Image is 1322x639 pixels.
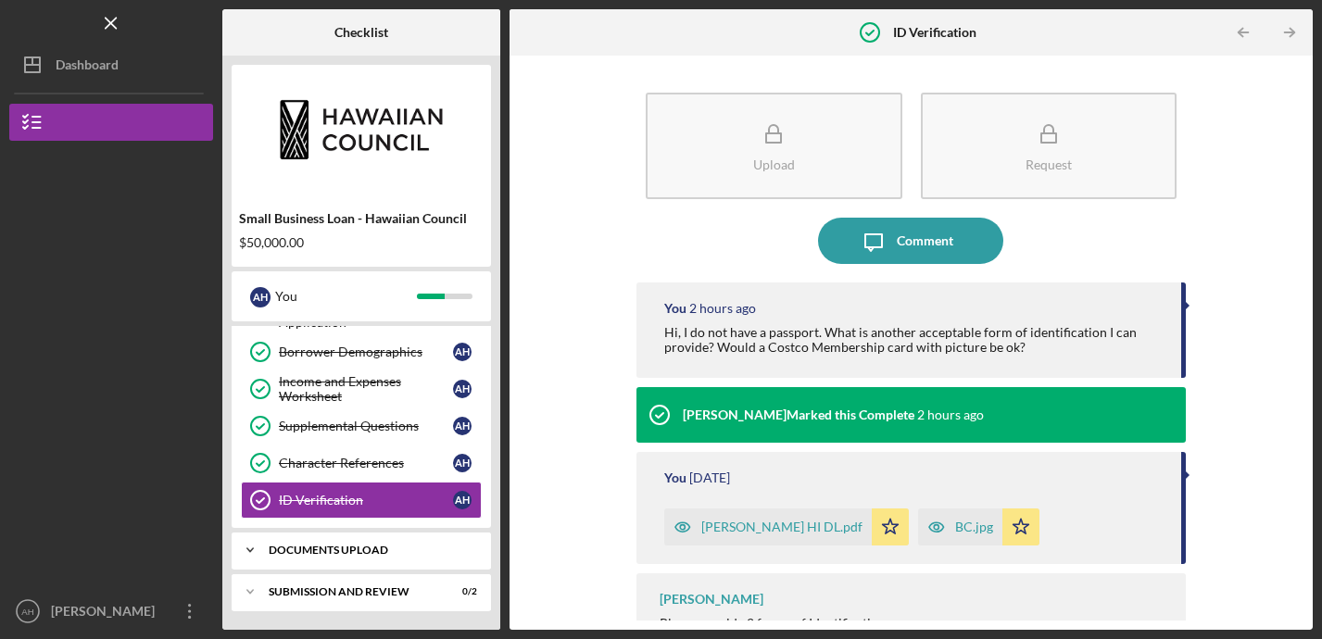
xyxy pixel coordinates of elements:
[444,586,477,597] div: 0 / 2
[241,370,482,407] a: Income and Expenses WorksheetAH
[239,235,484,250] div: $50,000.00
[664,325,1163,355] div: Hi, I do not have a passport. What is another acceptable form of identification I can provide? Wo...
[683,407,914,422] div: [PERSON_NAME] Marked this Complete
[753,157,795,171] div: Upload
[453,417,472,435] div: A H
[279,456,453,470] div: Character References
[269,586,431,597] div: SUBMISSION AND REVIEW
[664,301,686,316] div: You
[689,301,756,316] time: 2025-10-14 22:37
[893,25,976,40] b: ID Verification
[275,281,417,312] div: You
[250,287,271,307] div: A H
[239,211,484,226] div: Small Business Loan - Hawaiian Council
[660,592,763,607] div: [PERSON_NAME]
[269,545,468,556] div: DOCUMENTS UPLOAD
[955,520,993,534] div: BC.jpg
[646,93,901,199] button: Upload
[1026,157,1072,171] div: Request
[241,445,482,482] a: Character ReferencesAH
[21,607,33,617] text: AH
[232,74,491,185] img: Product logo
[664,470,686,485] div: You
[818,218,1003,264] button: Comment
[664,508,909,545] button: [PERSON_NAME] HI DL.pdf
[241,333,482,370] a: Borrower DemographicsAH
[334,25,388,40] b: Checklist
[921,93,1177,199] button: Request
[56,46,119,88] div: Dashboard
[918,508,1039,545] button: BC.jpg
[241,407,482,445] a: Supplemental QuestionsAH
[917,407,984,422] time: 2025-10-14 22:12
[279,493,453,507] div: ID Verification
[453,454,472,472] div: A H
[46,593,167,634] div: [PERSON_NAME]
[897,218,953,264] div: Comment
[660,616,1167,631] div: Please provide 2 forms of Identification:
[689,470,730,485] time: 2025-09-25 07:57
[453,343,472,361] div: A H
[279,374,453,404] div: Income and Expenses Worksheet
[9,46,213,83] button: Dashboard
[453,380,472,398] div: A H
[453,491,472,509] div: A H
[241,482,482,519] a: ID VerificationAH
[279,345,453,359] div: Borrower Demographics
[9,593,213,630] button: AH[PERSON_NAME]
[279,419,453,433] div: Supplemental Questions
[701,520,862,534] div: [PERSON_NAME] HI DL.pdf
